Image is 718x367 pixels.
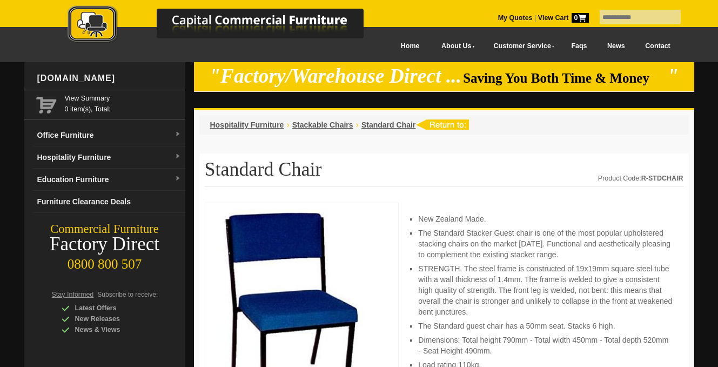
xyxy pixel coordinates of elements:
[65,93,181,104] a: View Summary
[667,65,679,87] em: "
[292,121,353,129] a: Stackable Chairs
[418,335,672,356] li: Dimensions: Total height 790mm - Total width 450mm - Total depth 520mm - Seat Height 490mm.
[205,159,683,186] h1: Standard Chair
[286,119,289,130] li: ›
[33,124,185,146] a: Office Furnituredropdown
[33,169,185,191] a: Education Furnituredropdown
[62,303,164,313] div: Latest Offers
[361,121,415,129] a: Standard Chair
[24,222,185,237] div: Commercial Furniture
[536,14,588,22] a: View Cart0
[175,131,181,138] img: dropdown
[418,228,672,260] li: The Standard Stacker Guest chair is one of the most popular upholstered stacking chairs on the ma...
[210,121,284,129] a: Hospitality Furniture
[538,14,589,22] strong: View Cart
[33,146,185,169] a: Hospitality Furnituredropdown
[175,176,181,182] img: dropdown
[24,251,185,272] div: 0800 800 507
[24,237,185,252] div: Factory Direct
[598,173,683,184] div: Product Code:
[33,62,185,95] div: [DOMAIN_NAME]
[635,34,680,58] a: Contact
[175,154,181,160] img: dropdown
[415,119,469,130] img: return to
[418,321,672,331] li: The Standard guest chair has a 50mm seat. Stacks 6 high.
[356,119,359,130] li: ›
[641,175,683,182] strong: R-STDCHAIR
[561,34,598,58] a: Faqs
[430,34,481,58] a: About Us
[62,313,164,324] div: New Releases
[52,291,94,298] span: Stay Informed
[65,93,181,113] span: 0 item(s), Total:
[62,324,164,335] div: News & Views
[481,34,561,58] a: Customer Service
[209,65,461,87] em: "Factory/Warehouse Direct ...
[38,5,416,48] a: Capital Commercial Furniture Logo
[572,13,589,23] span: 0
[418,263,672,317] li: STRENGTH. The steel frame is constructed of 19x19mm square steel tube with a wall thickness of 1....
[97,291,158,298] span: Subscribe to receive:
[33,191,185,213] a: Furniture Clearance Deals
[498,14,533,22] a: My Quotes
[597,34,635,58] a: News
[38,5,416,45] img: Capital Commercial Furniture Logo
[418,213,672,224] li: New Zealand Made.
[463,71,666,85] span: Saving You Both Time & Money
